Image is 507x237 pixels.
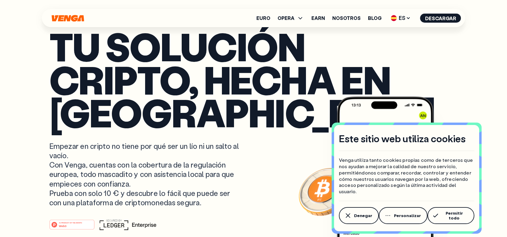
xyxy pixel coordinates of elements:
p: Empezar en cripto no tiene por qué ser un lío ni un salto al vacío. Con Venga, cuentas con la cob... [49,141,240,207]
p: Tu solución cripto, hecha en [GEOGRAPHIC_DATA] [49,30,458,129]
button: Descargar [420,14,461,23]
tspan: #1 PRODUCT OF THE MONTH [59,222,82,224]
svg: Inicio [51,15,85,22]
a: Nosotros [332,16,361,21]
span: Personalizar [394,213,421,218]
span: ES [389,13,413,23]
button: Permitir todo [427,207,474,224]
button: Personalizar [379,207,427,224]
a: #1 PRODUCT OF THE MONTHWeb3 [49,223,95,231]
img: flag-es [391,15,397,21]
a: Blog [368,16,382,21]
a: Euro [256,16,270,21]
h4: Este sitio web utiliza cookies [339,132,466,145]
span: OPERA [278,16,294,21]
span: Permitir todo [440,211,468,220]
a: Earn [311,16,325,21]
tspan: Web3 [59,224,66,228]
span: Denegar [354,213,372,218]
p: Venga utiliza tanto cookies propias como de terceros que nos ayudan a mejorar la calidad de nuest... [339,157,474,195]
span: OPERA [278,14,304,22]
button: Denegar [339,207,379,224]
img: Bitcoin [297,164,352,219]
